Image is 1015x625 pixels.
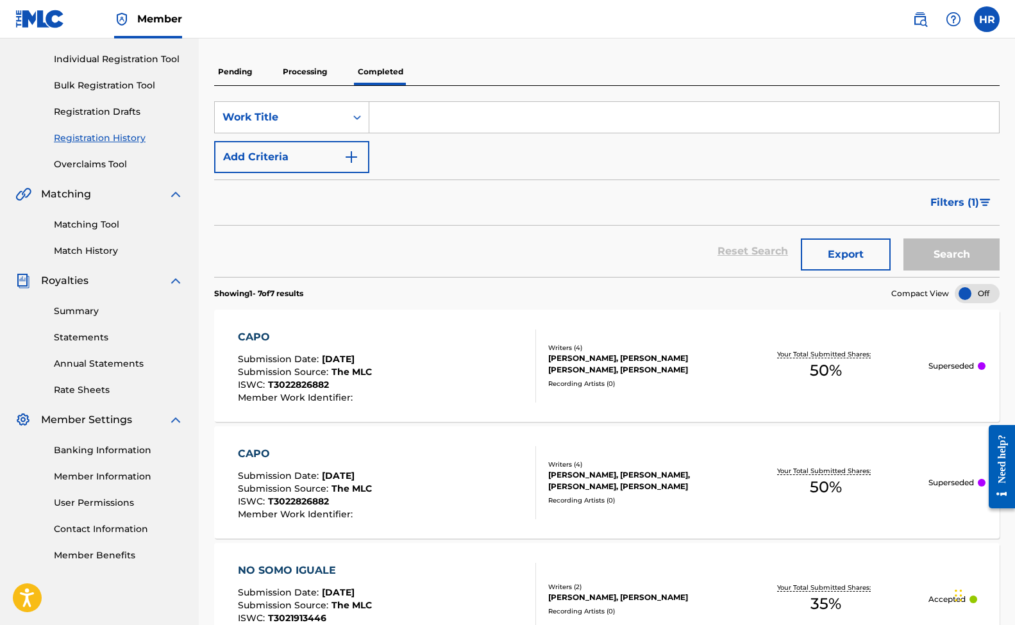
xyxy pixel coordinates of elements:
[214,310,1000,422] a: CAPOSubmission Date:[DATE]Submission Source:The MLCISWC:T3022826882Member Work Identifier:Writers...
[238,379,268,390] span: ISWC :
[810,592,841,615] span: 35 %
[331,483,372,494] span: The MLC
[54,244,183,258] a: Match History
[114,12,130,27] img: Top Rightsholder
[548,592,723,603] div: [PERSON_NAME], [PERSON_NAME]
[777,583,874,592] p: Your Total Submitted Shares:
[137,12,182,26] span: Member
[912,12,928,27] img: search
[41,273,88,288] span: Royalties
[54,522,183,536] a: Contact Information
[54,131,183,145] a: Registration History
[54,496,183,510] a: User Permissions
[928,477,974,488] p: Superseded
[238,446,372,462] div: CAPO
[54,444,183,457] a: Banking Information
[238,470,322,481] span: Submission Date :
[54,383,183,397] a: Rate Sheets
[928,594,966,605] p: Accepted
[238,353,322,365] span: Submission Date :
[923,187,1000,219] button: Filters (1)
[979,412,1015,522] iframe: Resource Center
[222,110,338,125] div: Work Title
[15,273,31,288] img: Royalties
[238,599,331,611] span: Submission Source :
[777,466,874,476] p: Your Total Submitted Shares:
[322,587,355,598] span: [DATE]
[548,582,723,592] div: Writers ( 2 )
[810,359,842,382] span: 50 %
[238,392,356,403] span: Member Work Identifier :
[54,79,183,92] a: Bulk Registration Tool
[54,357,183,371] a: Annual Statements
[548,379,723,388] div: Recording Artists ( 0 )
[214,101,1000,277] form: Search Form
[214,288,303,299] p: Showing 1 - 7 of 7 results
[15,10,65,28] img: MLC Logo
[41,187,91,202] span: Matching
[238,366,331,378] span: Submission Source :
[891,288,949,299] span: Compact View
[548,606,723,616] div: Recording Artists ( 0 )
[268,496,329,507] span: T3022826882
[548,496,723,505] div: Recording Artists ( 0 )
[54,158,183,171] a: Overclaims Tool
[331,599,372,611] span: The MLC
[344,149,359,165] img: 9d2ae6d4665cec9f34b9.svg
[951,563,1015,625] iframe: Chat Widget
[548,460,723,469] div: Writers ( 4 )
[54,105,183,119] a: Registration Drafts
[54,304,183,318] a: Summary
[322,353,355,365] span: [DATE]
[548,353,723,376] div: [PERSON_NAME], [PERSON_NAME] [PERSON_NAME], [PERSON_NAME]
[548,343,723,353] div: Writers ( 4 )
[777,349,874,359] p: Your Total Submitted Shares:
[548,469,723,492] div: [PERSON_NAME], [PERSON_NAME], [PERSON_NAME], [PERSON_NAME]
[238,329,372,345] div: CAPO
[15,412,31,428] img: Member Settings
[214,58,256,85] p: Pending
[801,238,891,271] button: Export
[168,412,183,428] img: expand
[54,470,183,483] a: Member Information
[238,508,356,520] span: Member Work Identifier :
[15,187,31,202] img: Matching
[810,476,842,499] span: 50 %
[168,273,183,288] img: expand
[268,379,329,390] span: T3022826882
[946,12,961,27] img: help
[214,426,1000,538] a: CAPOSubmission Date:[DATE]Submission Source:The MLCISWC:T3022826882Member Work Identifier:Writers...
[354,58,407,85] p: Completed
[41,412,132,428] span: Member Settings
[54,331,183,344] a: Statements
[279,58,331,85] p: Processing
[930,195,979,210] span: Filters ( 1 )
[238,587,322,598] span: Submission Date :
[168,187,183,202] img: expand
[238,483,331,494] span: Submission Source :
[238,612,268,624] span: ISWC :
[54,218,183,231] a: Matching Tool
[322,470,355,481] span: [DATE]
[955,576,962,615] div: Drag
[238,563,372,578] div: NO SOMO IGUALE
[54,549,183,562] a: Member Benefits
[974,6,1000,32] div: User Menu
[214,141,369,173] button: Add Criteria
[928,360,974,372] p: Superseded
[907,6,933,32] a: Public Search
[331,366,372,378] span: The MLC
[980,199,991,206] img: filter
[268,612,326,624] span: T3021913446
[238,496,268,507] span: ISWC :
[54,53,183,66] a: Individual Registration Tool
[941,6,966,32] div: Help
